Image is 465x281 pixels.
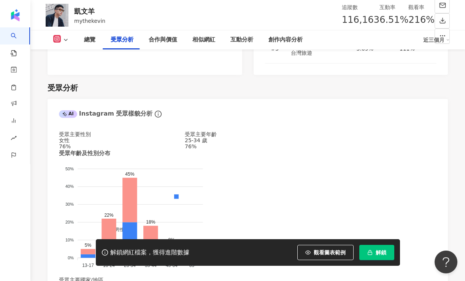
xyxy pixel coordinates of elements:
span: info-circle [154,110,163,119]
span: 男性 [109,227,124,232]
span: 111% [400,46,415,52]
tspan: 65- [189,263,196,268]
img: KOL Avatar [46,4,68,27]
tspan: 35-44 [145,263,157,268]
tspan: 40% [65,184,74,189]
tspan: 13-17 [82,263,94,268]
tspan: 18-24 [103,263,115,268]
div: 76% [185,143,311,149]
div: 互動率 [379,3,408,11]
div: 受眾分析 [48,83,78,93]
div: 近三個月 [423,34,450,46]
div: 受眾年齡及性別分布 [59,149,110,157]
div: 追蹤數 [342,3,379,11]
button: 觀看圖表範例 [297,245,354,260]
tspan: 50% [65,167,74,171]
div: 25-34 歲 [185,137,311,143]
a: search [11,27,26,57]
tspan: 10% [65,238,74,242]
div: 受眾主要年齡 [185,131,311,137]
button: 解鎖 [359,245,394,260]
div: 創作內容分析 [268,35,303,44]
div: 觀看率 [408,3,435,11]
div: 互動分析 [230,35,253,44]
span: mythekevin [74,18,105,24]
div: 受眾主要性別 [59,131,185,137]
tspan: 30% [65,202,74,206]
tspan: 20% [65,220,74,224]
span: 3.09% [357,46,373,52]
span: 解鎖 [376,249,386,256]
div: 76% [59,143,185,149]
span: 116,163 [342,14,379,25]
div: 女性 [59,137,185,143]
div: 解鎖網紅檔案，獲得進階數據 [110,249,189,257]
div: 受眾分析 [111,35,133,44]
div: 相似網紅 [192,35,215,44]
div: Instagram 受眾樣貌分析 [59,110,152,118]
span: 216% [408,13,435,27]
div: AI [59,110,77,118]
tspan: 45-64 [166,263,178,268]
div: 凱文羊 [74,6,105,16]
span: 6.51% [379,13,408,27]
img: logo icon [9,9,21,21]
tspan: 25-34 [124,263,136,268]
div: 總覽 [84,35,95,44]
span: 觀看圖表範例 [314,249,346,256]
span: 台灣旅遊 [291,50,312,56]
div: 合作與價值 [149,35,177,44]
span: rise [11,130,17,148]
